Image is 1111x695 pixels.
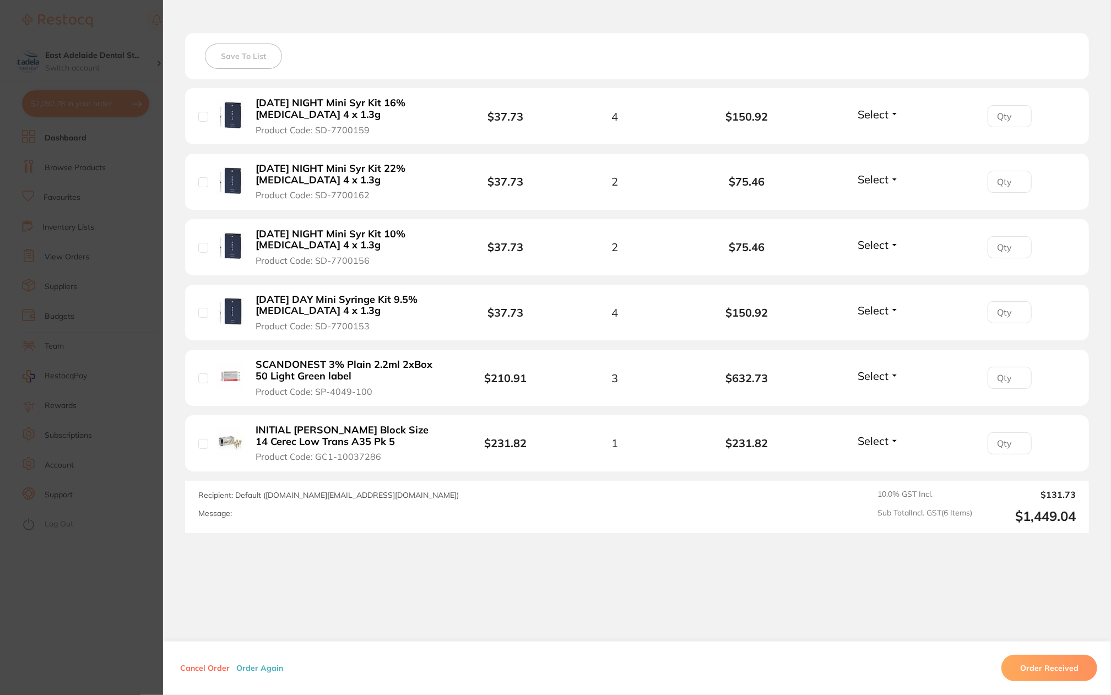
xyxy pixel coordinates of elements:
[681,437,812,449] b: $231.82
[216,167,244,194] img: POLA NIGHT Mini Syr Kit 22% Carbamide Peroxide 4 x 1.3g
[681,175,812,188] b: $75.46
[256,163,442,186] b: [DATE] NIGHT Mini Syr Kit 22% [MEDICAL_DATA] 4 x 1.3g
[256,452,381,461] span: Product Code: GC1-10037286
[256,97,442,120] b: [DATE] NIGHT Mini Syr Kit 16% [MEDICAL_DATA] 4 x 1.3g
[858,369,889,383] span: Select
[612,437,619,449] span: 1
[487,240,523,254] b: $37.73
[252,97,445,135] button: [DATE] NIGHT Mini Syr Kit 16% [MEDICAL_DATA] 4 x 1.3g Product Code: SD-7700159
[1001,655,1097,681] button: Order Received
[216,428,244,456] img: INITIAL LISI Block Size 14 Cerec Low Trans A35 Pk 5
[487,306,523,319] b: $37.73
[681,306,812,319] b: $150.92
[256,229,442,251] b: [DATE] NIGHT Mini Syr Kit 10% [MEDICAL_DATA] 4 x 1.3g
[988,236,1032,258] input: Qty
[877,508,972,524] span: Sub Total Incl. GST ( 6 Items)
[858,107,889,121] span: Select
[256,190,370,200] span: Product Code: SD-7700162
[484,371,527,385] b: $210.91
[858,303,889,317] span: Select
[198,509,232,518] label: Message:
[177,663,233,673] button: Cancel Order
[198,490,459,500] span: Recipient: Default ( [DOMAIN_NAME][EMAIL_ADDRESS][DOMAIN_NAME] )
[988,432,1032,454] input: Qty
[681,372,812,384] b: $632.73
[216,298,244,325] img: POLA DAY Mini Syringe Kit 9.5% Hydrogen Peroxide 4 x 1.3g
[487,175,523,188] b: $37.73
[855,172,902,186] button: Select
[216,101,244,129] img: POLA NIGHT Mini Syr Kit 16% Carbamide Peroxide 4 x 1.3g
[256,256,370,265] span: Product Code: SD-7700156
[858,434,889,448] span: Select
[981,490,1076,499] output: $131.73
[256,321,370,331] span: Product Code: SD-7700153
[858,238,889,252] span: Select
[612,241,619,253] span: 2
[484,436,527,450] b: $231.82
[855,303,902,317] button: Select
[256,125,370,135] span: Product Code: SD-7700159
[858,172,889,186] span: Select
[256,387,372,397] span: Product Code: SP-4049-100
[612,306,619,319] span: 4
[855,369,902,383] button: Select
[256,359,442,382] b: SCANDONEST 3% Plain 2.2ml 2xBox 50 Light Green label
[216,232,244,260] img: POLA NIGHT Mini Syr Kit 10% Carbamide Peroxide 4 x 1.3g
[252,359,445,397] button: SCANDONEST 3% Plain 2.2ml 2xBox 50 Light Green label Product Code: SP-4049-100
[252,162,445,201] button: [DATE] NIGHT Mini Syr Kit 22% [MEDICAL_DATA] 4 x 1.3g Product Code: SD-7700162
[988,301,1032,323] input: Qty
[612,372,619,384] span: 3
[252,424,445,463] button: INITIAL [PERSON_NAME] Block Size 14 Cerec Low Trans A35 Pk 5 Product Code: GC1-10037286
[612,110,619,123] span: 4
[256,294,442,317] b: [DATE] DAY Mini Syringe Kit 9.5% [MEDICAL_DATA] 4 x 1.3g
[981,508,1076,524] output: $1,449.04
[252,294,445,332] button: [DATE] DAY Mini Syringe Kit 9.5% [MEDICAL_DATA] 4 x 1.3g Product Code: SD-7700153
[988,171,1032,193] input: Qty
[612,175,619,188] span: 2
[256,425,442,447] b: INITIAL [PERSON_NAME] Block Size 14 Cerec Low Trans A35 Pk 5
[681,241,812,253] b: $75.46
[855,434,902,448] button: Select
[988,367,1032,389] input: Qty
[877,490,972,499] span: 10.0 % GST Incl.
[216,363,244,390] img: SCANDONEST 3% Plain 2.2ml 2xBox 50 Light Green label
[855,238,902,252] button: Select
[988,105,1032,127] input: Qty
[855,107,902,121] button: Select
[233,663,286,673] button: Order Again
[205,44,282,69] button: Save To List
[681,110,812,123] b: $150.92
[252,228,445,267] button: [DATE] NIGHT Mini Syr Kit 10% [MEDICAL_DATA] 4 x 1.3g Product Code: SD-7700156
[487,110,523,123] b: $37.73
